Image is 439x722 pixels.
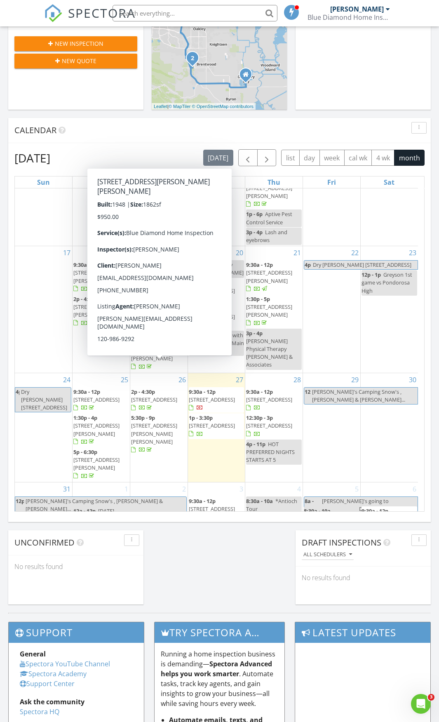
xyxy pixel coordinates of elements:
[73,448,97,456] span: 5p - 6:30p
[20,659,110,668] a: Spectora YouTube Channel
[189,497,216,505] span: 9:30a - 12p
[14,125,56,136] span: Calendar
[44,11,136,28] a: SPECTORA
[302,549,354,560] button: All schedulers
[161,659,272,678] strong: Spectora Advanced helps you work smarter
[234,373,245,386] a: Go to August 27, 2025
[9,622,144,642] h3: Support
[189,287,235,294] span: [STREET_ADDRESS]
[8,555,143,578] div: No results found
[73,456,120,471] span: [STREET_ADDRESS][PERSON_NAME]
[151,176,167,188] a: Tuesday
[292,246,303,259] a: Go to August 21, 2025
[14,54,137,68] button: New Quote
[303,552,352,557] div: All schedulers
[189,396,235,403] span: [STREET_ADDRESS]
[246,228,287,244] span: Lash and eyebrows
[382,176,396,188] a: Saturday
[234,246,245,259] a: Go to August 20, 2025
[319,150,345,166] button: week
[131,413,187,455] a: 5:30p - 9p [STREET_ADDRESS][PERSON_NAME][PERSON_NAME]
[119,246,130,259] a: Go to August 18, 2025
[188,246,245,373] td: Go to August 20, 2025
[161,649,279,708] p: Running a home inspection business is demanding— . Automate tasks, track key agents, and gain ins...
[360,482,418,601] td: Go to September 6, 2025
[246,294,302,328] a: 1:30p - 5p [STREET_ADDRESS][PERSON_NAME]
[189,505,235,513] span: [STREET_ADDRESS]
[73,422,120,437] span: [STREET_ADDRESS][PERSON_NAME]
[360,373,418,482] td: Go to August 30, 2025
[189,261,205,268] span: 8a - 9a
[73,295,120,327] a: 2p - 4:30p [STREET_ADDRESS][PERSON_NAME]
[296,567,431,589] div: No results found
[246,260,302,294] a: 9:30a - 12p [STREET_ADDRESS][PERSON_NAME]
[73,396,120,403] span: [STREET_ADDRESS]
[73,414,97,421] span: 1:30p - 4p
[73,447,129,481] a: 5p - 6:30p [STREET_ADDRESS][PERSON_NAME]
[428,694,434,701] span: 3
[73,303,120,318] span: [STREET_ADDRESS][PERSON_NAME]
[68,4,136,21] span: SPECTORA
[98,507,114,515] span: [DATE]
[55,39,103,48] span: New Inspection
[155,622,285,642] h3: Try spectora advanced [DATE]
[73,482,130,601] td: Go to September 1, 2025
[131,387,187,413] a: 2p - 4:30p [STREET_ADDRESS]
[362,271,381,278] span: 12p - 1p
[14,36,137,51] button: New Inspection
[189,279,235,302] a: 9:30a - 1:30p [STREET_ADDRESS]
[131,338,187,372] a: 2:30p - 5p [STREET_ADDRESS][PERSON_NAME]
[189,413,244,439] a: 1p - 3:30p [STREET_ADDRESS]
[35,176,52,188] a: Sunday
[152,103,256,110] div: |
[303,373,361,482] td: Go to August 29, 2025
[189,332,244,355] span: Call with [PERSON_NAME] Main Electric
[304,388,310,404] span: 12p
[189,305,235,328] a: 2:30p - 6:30p [STREET_ADDRESS]
[15,388,19,412] span: 4p
[407,373,418,386] a: Go to August 30, 2025
[246,387,302,413] a: 9:30a - 12p [STREET_ADDRESS]
[15,482,73,601] td: Go to August 31, 2025
[20,679,75,688] a: Support Center
[246,210,292,226] span: Aptive Pest Control Service
[362,271,412,294] span: Greyson 1st game vs Pondorosa High
[131,313,158,320] span: 11a - 1:30p
[353,482,360,496] a: Go to September 5, 2025
[189,387,244,413] a: 9:30a - 12p [STREET_ADDRESS]
[299,150,320,166] button: day
[303,246,361,373] td: Go to August 22, 2025
[131,347,177,362] span: [STREET_ADDRESS][PERSON_NAME]
[246,440,265,448] span: 4p - 11p
[92,176,110,188] a: Monday
[15,497,24,513] span: 12p
[181,482,188,496] a: Go to September 2, 2025
[73,261,120,292] a: 9:30a - 12p [STREET_ADDRESS][PERSON_NAME]
[411,482,418,496] a: Go to September 6, 2025
[246,413,302,439] a: 12:30p - 3p [STREET_ADDRESS]
[131,414,155,421] span: 5:30p - 9p
[73,260,129,294] a: 9:30a - 12p [STREET_ADDRESS][PERSON_NAME]
[189,496,244,522] a: 9:30a - 12p [STREET_ADDRESS]
[73,388,120,411] a: 9:30a - 12p [STREET_ADDRESS]
[188,373,245,482] td: Go to August 27, 2025
[362,507,408,530] a: 9:30a - 12p
[344,150,372,166] button: cal wk
[312,388,405,403] span: [PERSON_NAME]'s Camping Snow's , [PERSON_NAME] & [PERSON_NAME]...
[20,649,46,659] strong: General
[73,387,129,413] a: 9:30a - 12p [STREET_ADDRESS]
[189,279,220,287] span: 9:30a - 1:30p
[208,176,225,188] a: Wednesday
[296,482,303,496] a: Go to September 4, 2025
[26,497,163,513] span: [PERSON_NAME]'s Camping Snow's , [PERSON_NAME] & [PERSON_NAME]...
[203,150,233,166] button: [DATE]
[246,261,292,292] a: 9:30a - 12p [STREET_ADDRESS][PERSON_NAME]
[246,422,292,429] span: [STREET_ADDRESS]
[177,246,188,259] a: Go to August 19, 2025
[266,176,282,188] a: Thursday
[246,176,302,209] a: [STREET_ADDRESS][PERSON_NAME]
[238,482,245,496] a: Go to September 3, 2025
[246,337,293,369] span: [PERSON_NAME] Physical Therapy [PERSON_NAME] & Associates
[257,149,277,166] button: Next month
[131,321,177,328] span: [STREET_ADDRESS]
